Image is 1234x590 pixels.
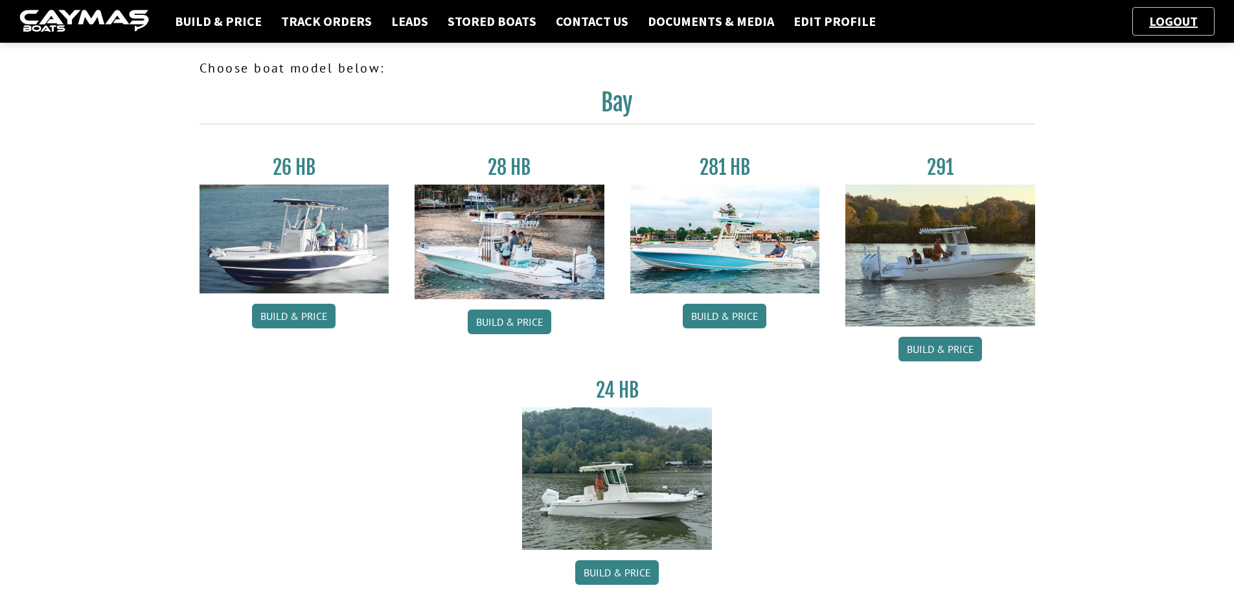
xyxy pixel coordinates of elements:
[549,13,635,30] a: Contact Us
[19,10,149,34] img: caymas-dealer-connect-2ed40d3bc7270c1d8d7ffb4b79bf05adc795679939227970def78ec6f6c03838.gif
[787,13,882,30] a: Edit Profile
[845,185,1035,326] img: 291_Thumbnail.jpg
[415,185,604,299] img: 28_hb_thumbnail_for_caymas_connect.jpg
[252,304,336,328] a: Build & Price
[630,155,820,179] h3: 281 HB
[200,155,389,179] h3: 26 HB
[898,337,982,361] a: Build & Price
[683,304,766,328] a: Build & Price
[845,155,1035,179] h3: 291
[200,58,1035,78] p: Choose boat model below:
[275,13,378,30] a: Track Orders
[200,88,1035,124] h2: Bay
[522,407,712,549] img: 24_HB_thumbnail.jpg
[468,310,551,334] a: Build & Price
[385,13,435,30] a: Leads
[441,13,543,30] a: Stored Boats
[1143,13,1204,29] a: Logout
[575,560,659,585] a: Build & Price
[168,13,268,30] a: Build & Price
[522,378,712,402] h3: 24 HB
[415,155,604,179] h3: 28 HB
[630,185,820,293] img: 28-hb-twin.jpg
[200,185,389,293] img: 26_new_photo_resized.jpg
[641,13,781,30] a: Documents & Media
